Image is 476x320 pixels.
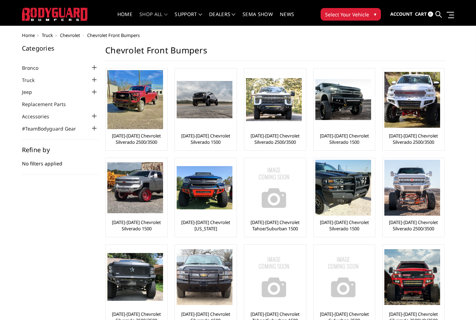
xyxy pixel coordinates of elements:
a: [DATE]-[DATE] Chevrolet Silverado 2500/3500 [384,219,443,232]
a: Jeep [22,88,41,96]
a: News [280,12,294,25]
span: 0 [428,12,433,17]
a: [DATE]-[DATE] Chevrolet Silverado 2500/3500 [384,133,443,145]
a: Replacement Parts [22,101,75,108]
a: Home [117,12,132,25]
h1: Chevrolet Front Bumpers [105,45,445,61]
span: Chevrolet Front Bumpers [87,32,140,38]
a: [DATE]-[DATE] Chevrolet Silverado 2500/3500 [246,133,304,145]
a: Truck [42,32,53,38]
a: [DATE]-[DATE] Chevrolet Silverado 1500 [315,219,374,232]
a: Truck [22,76,43,84]
a: Bronco [22,64,47,72]
a: #TeamBodyguard Gear [22,125,85,132]
a: [DATE]-[DATE] Chevrolet Silverado 1500 [315,133,374,145]
img: No Image [246,160,302,216]
a: Cart 0 [415,5,433,24]
a: Account [390,5,413,24]
a: [DATE]-[DATE] Chevrolet Silverado 1500 [177,133,235,145]
a: Home [22,32,35,38]
a: [DATE]-[DATE] Chevrolet Silverado 2500/3500 [107,133,166,145]
h5: Categories [22,45,99,51]
h5: Refine by [22,147,99,153]
a: No Image [246,160,304,216]
img: BODYGUARD BUMPERS [22,8,88,21]
a: [DATE]-[DATE] Chevrolet Tahoe/Suburban 1500 [246,219,304,232]
a: SEMA Show [243,12,273,25]
img: No Image [246,249,302,305]
a: Dealers [209,12,236,25]
a: Accessories [22,113,58,120]
a: [DATE]-[DATE] Chevrolet Silverado 1500 [107,219,166,232]
a: Support [175,12,202,25]
span: Select Your Vehicle [325,11,369,18]
a: [DATE]-[DATE] Chevrolet [US_STATE] [177,219,235,232]
span: Cart [415,11,427,17]
button: Select Your Vehicle [321,8,381,21]
a: No Image [246,246,304,307]
div: No filters applied [22,147,99,174]
img: No Image [315,249,371,305]
a: No Image [315,246,374,307]
span: Account [390,11,413,17]
a: shop all [139,12,168,25]
a: Chevrolet [60,32,80,38]
span: ▾ [374,10,376,18]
